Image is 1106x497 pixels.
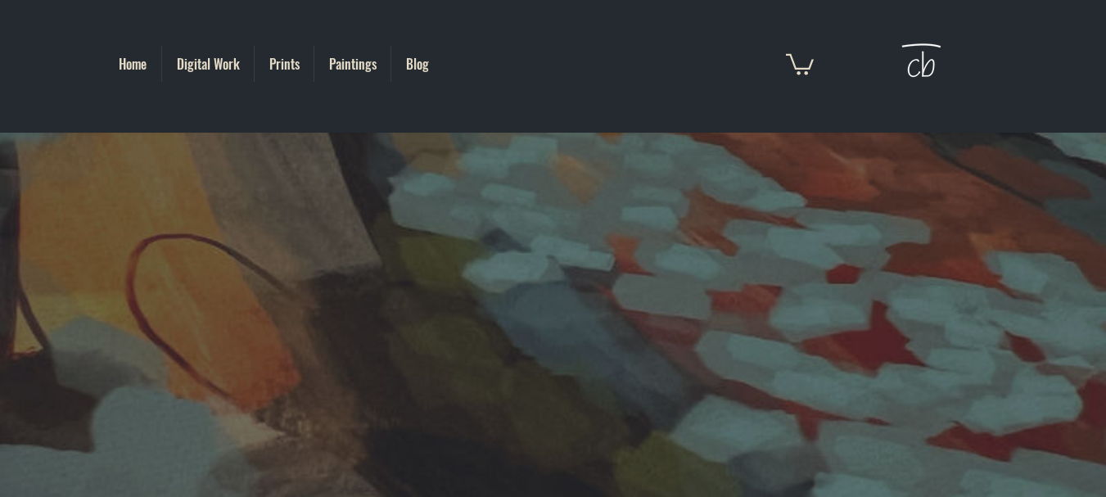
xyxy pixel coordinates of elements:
[321,46,385,82] p: Paintings
[398,46,437,82] p: Blog
[169,46,248,82] p: Digital Work
[103,46,443,82] nav: Site
[103,46,161,82] a: Home
[894,34,946,94] img: Cat Brooks Logo
[255,46,314,82] a: Prints
[111,46,155,82] p: Home
[391,46,443,82] a: Blog
[314,46,390,82] a: Paintings
[261,46,308,82] p: Prints
[162,46,254,82] a: Digital Work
